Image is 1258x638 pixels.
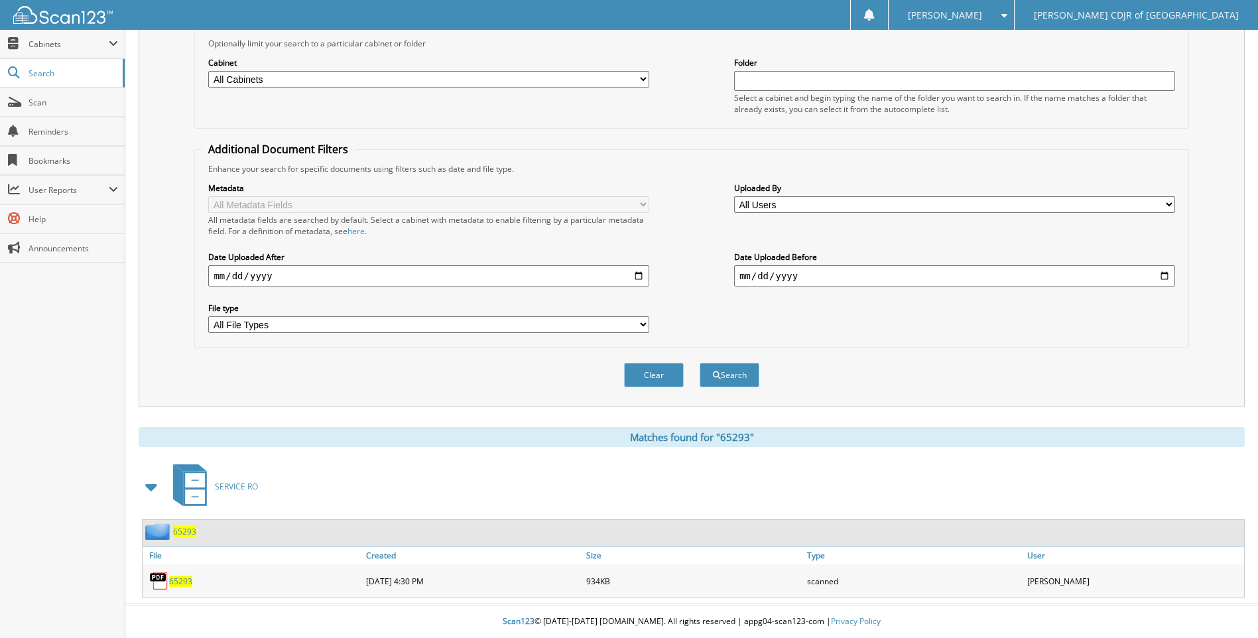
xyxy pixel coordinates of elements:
[1024,546,1244,564] a: User
[13,6,113,24] img: scan123-logo-white.svg
[208,57,649,68] label: Cabinet
[831,615,881,627] a: Privacy Policy
[1192,574,1258,638] iframe: Chat Widget
[145,523,173,540] img: folder2.png
[143,546,363,564] a: File
[734,182,1175,194] label: Uploaded By
[804,546,1024,564] a: Type
[1024,568,1244,594] div: [PERSON_NAME]
[165,460,258,513] a: SERVICE RO
[734,251,1175,263] label: Date Uploaded Before
[583,546,803,564] a: Size
[215,481,258,492] span: SERVICE RO
[29,155,118,166] span: Bookmarks
[29,68,116,79] span: Search
[734,57,1175,68] label: Folder
[29,97,118,108] span: Scan
[908,11,982,19] span: [PERSON_NAME]
[208,182,649,194] label: Metadata
[29,214,118,225] span: Help
[208,214,649,237] div: All metadata fields are searched by default. Select a cabinet with metadata to enable filtering b...
[208,251,649,263] label: Date Uploaded After
[1034,11,1239,19] span: [PERSON_NAME] CDJR of [GEOGRAPHIC_DATA]
[202,163,1181,174] div: Enhance your search for specific documents using filters such as date and file type.
[29,126,118,137] span: Reminders
[202,38,1181,49] div: Optionally limit your search to a particular cabinet or folder
[29,184,109,196] span: User Reports
[583,568,803,594] div: 934KB
[29,38,109,50] span: Cabinets
[734,265,1175,287] input: end
[208,265,649,287] input: start
[169,576,192,587] a: 65293
[363,568,583,594] div: [DATE] 4:30 PM
[149,571,169,591] img: PDF.png
[173,526,196,537] a: 65293
[202,142,355,157] legend: Additional Document Filters
[363,546,583,564] a: Created
[208,302,649,314] label: File type
[700,363,759,387] button: Search
[347,225,365,237] a: here
[125,606,1258,638] div: © [DATE]-[DATE] [DOMAIN_NAME]. All rights reserved | appg04-scan123-com |
[29,243,118,254] span: Announcements
[139,427,1245,447] div: Matches found for "65293"
[804,568,1024,594] div: scanned
[734,92,1175,115] div: Select a cabinet and begin typing the name of the folder you want to search in. If the name match...
[503,615,535,627] span: Scan123
[624,363,684,387] button: Clear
